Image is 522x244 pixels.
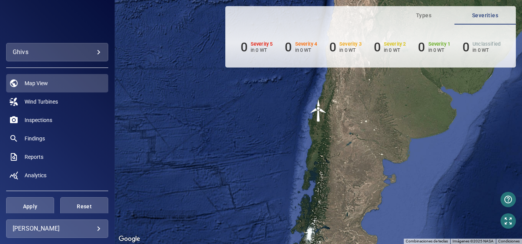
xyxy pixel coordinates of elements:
[472,41,501,47] h6: Unclassified
[25,153,43,161] span: Reports
[6,111,108,129] a: inspections noActive
[285,40,317,54] li: Severity 4
[374,40,381,54] h6: 0
[241,40,248,54] h6: 0
[13,223,102,235] div: [PERSON_NAME]
[251,41,273,47] h6: Severity 5
[428,47,451,53] p: in 0 WT
[25,135,45,142] span: Findings
[418,40,450,54] li: Severity 1
[339,41,362,47] h6: Severity 3
[6,197,54,216] button: Apply
[25,171,46,179] span: Analytics
[285,40,292,54] h6: 0
[472,47,501,53] p: in 0 WT
[25,98,58,106] span: Wind Turbines
[60,197,108,216] button: Reset
[329,40,336,54] h6: 0
[42,19,73,27] img: ghivs-logo
[13,46,102,58] div: ghivs
[463,40,469,54] h6: 0
[406,239,448,244] button: Combinaciones de teclas
[418,40,425,54] h6: 0
[117,234,142,244] img: Google
[329,40,362,54] li: Severity 3
[498,239,520,243] a: Condiciones (se abre en una nueva pestaña)
[6,129,108,148] a: findings noActive
[459,11,511,20] span: Severities
[117,234,142,244] a: Abrir esta área en Google Maps (se abre en una ventana nueva)
[384,47,406,53] p: in 0 WT
[307,99,330,122] gmp-advanced-marker: T10
[463,40,501,54] li: Severity Unclassified
[16,202,45,211] span: Apply
[6,74,108,92] a: map active
[374,40,406,54] li: Severity 2
[384,41,406,47] h6: Severity 2
[398,11,450,20] span: Types
[453,239,494,243] span: Imágenes ©2025 NASA
[70,202,99,211] span: Reset
[6,166,108,185] a: analytics noActive
[295,47,317,53] p: in 0 WT
[6,148,108,166] a: reports noActive
[6,43,108,61] div: ghivs
[6,92,108,111] a: windturbines noActive
[428,41,451,47] h6: Severity 1
[295,41,317,47] h6: Severity 4
[241,40,273,54] li: Severity 5
[251,47,273,53] p: in 0 WT
[307,99,330,122] img: windFarmIcon.svg
[25,116,52,124] span: Inspections
[25,79,48,87] span: Map View
[339,47,362,53] p: in 0 WT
